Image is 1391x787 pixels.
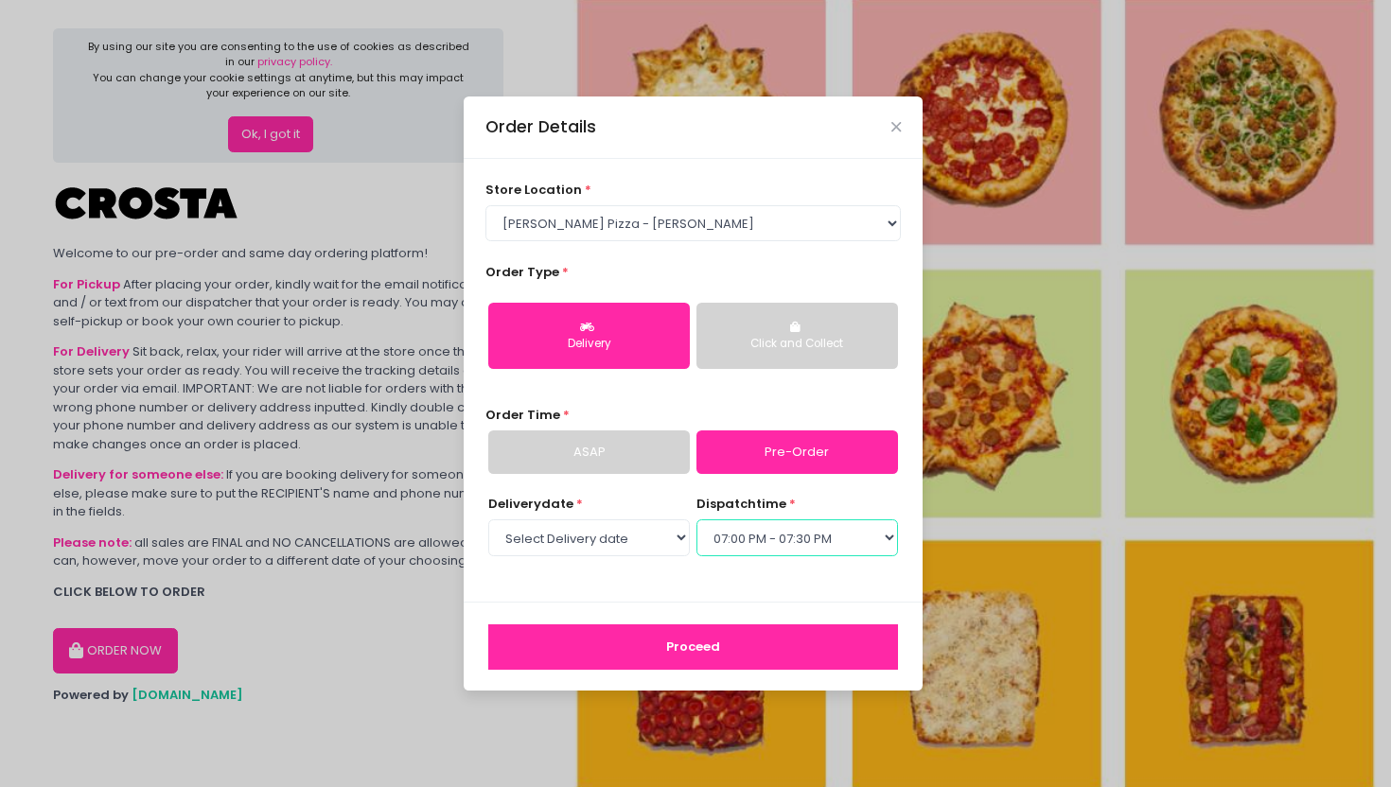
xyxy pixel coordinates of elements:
[488,430,690,474] a: ASAP
[502,336,677,353] div: Delivery
[485,406,560,424] span: Order Time
[710,336,885,353] div: Click and Collect
[696,495,786,513] span: dispatch time
[488,495,573,513] span: Delivery date
[488,624,898,670] button: Proceed
[485,181,582,199] span: store location
[485,263,559,281] span: Order Type
[891,122,901,131] button: Close
[488,303,690,369] button: Delivery
[485,114,596,139] div: Order Details
[696,430,898,474] a: Pre-Order
[696,303,898,369] button: Click and Collect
